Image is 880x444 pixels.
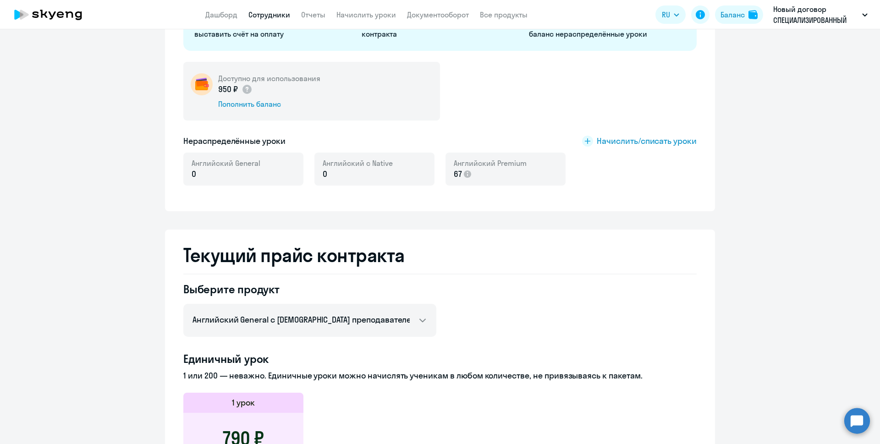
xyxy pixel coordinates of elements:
img: wallet-circle.png [191,73,213,95]
span: RU [662,9,670,20]
h5: Доступно для использования [218,73,320,83]
h4: Единичный урок [183,351,697,366]
a: Начислить уроки [336,10,396,19]
img: balance [748,10,758,19]
div: Пополнить баланс [218,99,320,109]
h5: 1 урок [232,397,255,409]
p: 950 ₽ [218,83,253,95]
button: Балансbalance [715,5,763,24]
a: Отчеты [301,10,325,19]
span: Английский с Native [323,158,393,168]
h5: Нераспределённые уроки [183,135,286,147]
h4: Выберите продукт [183,282,436,296]
span: Английский Premium [454,158,527,168]
button: Новый договор СПЕЦИАЛИЗИРОВАННЫЙ ДЕПОЗИТАРИЙ ИНФИНИТУМ, СПЕЦИАЛИЗИРОВАННЫЙ ДЕПОЗИТАРИЙ ИНФИНИТУМ, АО [769,4,872,26]
a: Все продукты [480,10,528,19]
span: Английский General [192,158,260,168]
a: Сотрудники [248,10,290,19]
button: RU [655,5,686,24]
a: Документооборот [407,10,469,19]
div: Баланс [720,9,745,20]
h2: Текущий прайс контракта [183,244,697,266]
span: 67 [454,168,462,180]
span: 0 [192,168,196,180]
p: 1 или 200 — неважно. Единичные уроки можно начислять ученикам в любом количестве, не привязываясь... [183,370,697,382]
a: Дашборд [205,10,237,19]
p: Новый договор СПЕЦИАЛИЗИРОВАННЫЙ ДЕПОЗИТАРИЙ ИНФИНИТУМ, СПЕЦИАЛИЗИРОВАННЫЙ ДЕПОЗИТАРИЙ ИНФИНИТУМ, АО [773,4,858,26]
span: Начислить/списать уроки [597,135,697,147]
span: 0 [323,168,327,180]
